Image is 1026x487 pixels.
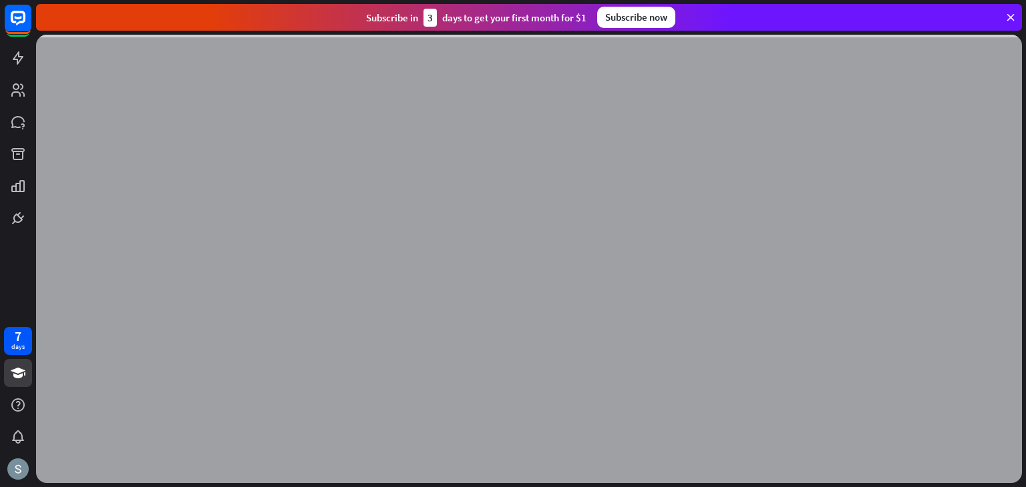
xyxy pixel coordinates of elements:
div: 3 [423,9,437,27]
div: Subscribe now [597,7,675,28]
div: days [11,342,25,352]
div: 7 [15,330,21,342]
a: 7 days [4,327,32,355]
div: Subscribe in days to get your first month for $1 [366,9,586,27]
